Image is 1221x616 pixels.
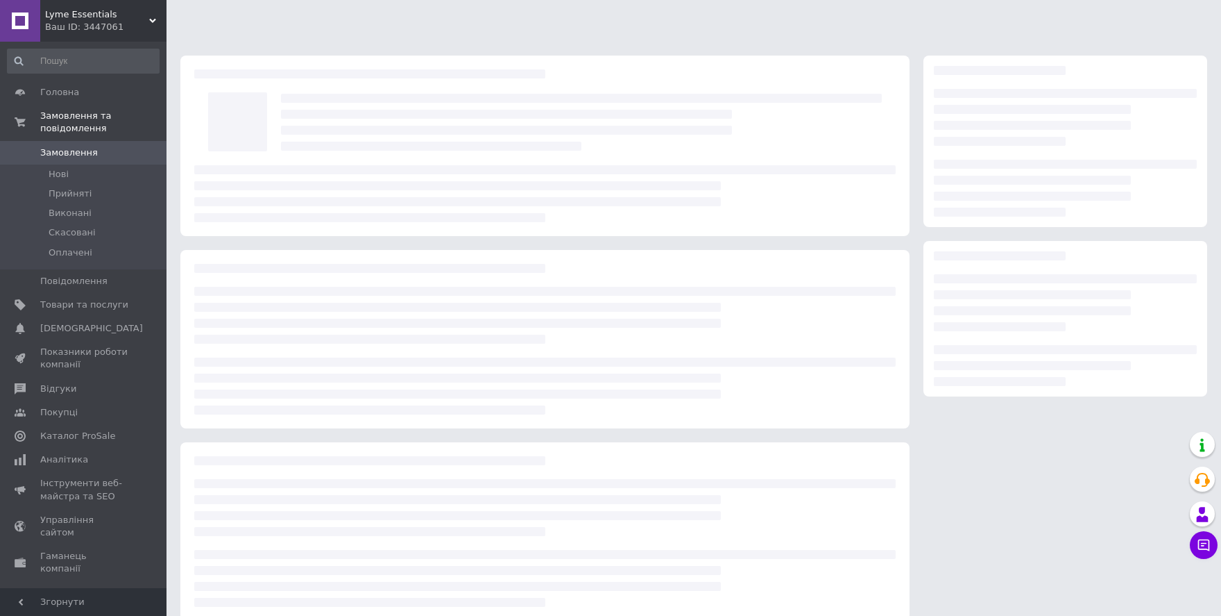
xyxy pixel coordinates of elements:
span: [DEMOGRAPHIC_DATA] [40,322,143,335]
span: Покупці [40,406,78,419]
span: Показники роботи компанії [40,346,128,371]
span: Замовлення [40,147,98,159]
span: Каталог ProSale [40,430,115,442]
span: Замовлення та повідомлення [40,110,166,135]
span: Маркет [40,587,76,599]
span: Товари та послуги [40,299,128,311]
span: Повідомлення [40,275,108,288]
span: Головна [40,86,79,99]
input: Пошук [7,49,160,74]
span: Оплачені [49,247,92,259]
span: Аналітика [40,453,88,466]
span: Гаманець компанії [40,550,128,575]
span: Управління сайтом [40,514,128,539]
span: Скасовані [49,226,96,239]
div: Ваш ID: 3447061 [45,21,166,33]
span: Прийняті [49,188,92,200]
span: Lyme Essentials [45,8,149,21]
span: Інструменти веб-майстра та SEO [40,477,128,502]
span: Виконані [49,207,92,219]
span: Відгуки [40,383,76,395]
button: Чат з покупцем [1190,531,1218,559]
span: Нові [49,168,69,181]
